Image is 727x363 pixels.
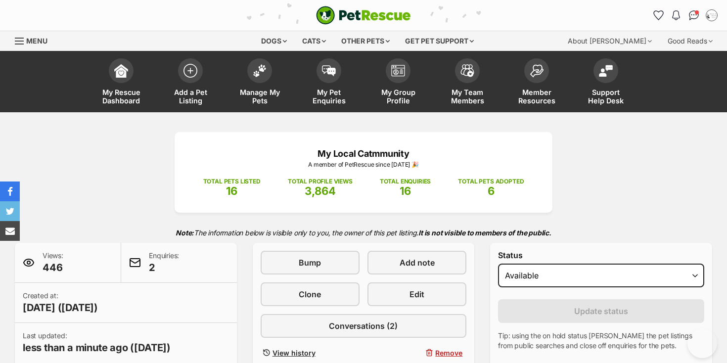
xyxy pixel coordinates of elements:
[488,184,495,197] span: 6
[43,251,63,274] p: Views:
[15,31,54,49] a: Menu
[15,223,712,243] p: The information below is visible only to you, the owner of this pet listing.
[23,291,98,315] p: Created at:
[273,348,316,358] span: View history
[329,320,398,332] span: Conversations (2)
[398,31,481,51] div: Get pet support
[391,65,405,77] img: group-profile-icon-3fa3cf56718a62981997c0bc7e787c4b2cf8bcc04b72c1350f741eb67cf2f40e.svg
[23,341,171,355] span: less than a minute ago ([DATE])
[400,257,435,269] span: Add note
[460,64,474,77] img: team-members-icon-5396bd8760b3fe7c0b43da4ab00e1e3bb1a5d9ba89233759b79545d2d3fc5d0d.svg
[661,31,720,51] div: Good Reads
[704,7,720,23] button: My account
[498,331,704,351] p: Tip: using the on hold status [PERSON_NAME] the pet listings from public searches and close off e...
[672,10,680,20] img: notifications-46538b983faf8c2785f20acdc204bb7945ddae34d4c08c2a6579f10ce5e182be.svg
[23,301,98,315] span: [DATE] ([DATE])
[168,88,213,105] span: Add a Pet Listing
[305,184,336,197] span: 3,864
[433,53,502,112] a: My Team Members
[253,64,267,77] img: manage-my-pets-icon-02211641906a0b7f246fdf0571729dbe1e7629f14944591b6c1af311fb30b64b.svg
[26,37,47,45] span: Menu
[445,88,490,105] span: My Team Members
[203,177,261,186] p: TOTAL PETS LISTED
[458,177,524,186] p: TOTAL PETS ADOPTED
[689,10,699,20] img: chat-41dd97257d64d25036548639549fe6c8038ab92f7586957e7f3b1b290dea8141.svg
[380,177,431,186] p: TOTAL ENQUIRIES
[400,184,411,197] span: 16
[261,282,360,306] a: Clone
[307,88,351,105] span: My Pet Enquiries
[322,65,336,76] img: pet-enquiries-icon-7e3ad2cf08bfb03b45e93fb7055b45f3efa6380592205ae92323e6603595dc1f.svg
[156,53,225,112] a: Add a Pet Listing
[261,251,360,274] a: Bump
[299,288,321,300] span: Clone
[295,31,333,51] div: Cats
[149,261,179,274] span: 2
[363,53,433,112] a: My Group Profile
[299,257,321,269] span: Bump
[99,88,143,105] span: My Rescue Dashboard
[43,261,63,274] span: 446
[367,251,466,274] a: Add note
[376,88,420,105] span: My Group Profile
[226,184,237,197] span: 16
[574,305,628,317] span: Update status
[561,31,659,51] div: About [PERSON_NAME]
[707,10,717,20] img: Amanda Collier profile pic
[334,31,397,51] div: Other pets
[498,299,704,323] button: Update status
[288,177,353,186] p: TOTAL PROFILE VIEWS
[189,160,538,169] p: A member of PetRescue since [DATE] 🎉
[409,288,424,300] span: Edit
[687,328,717,358] iframe: Help Scout Beacon - Open
[668,7,684,23] button: Notifications
[650,7,720,23] ul: Account quick links
[237,88,282,105] span: Manage My Pets
[530,64,544,78] img: member-resources-icon-8e73f808a243e03378d46382f2149f9095a855e16c252ad45f914b54edf8863c.svg
[502,53,571,112] a: Member Resources
[261,314,467,338] a: Conversations (2)
[367,346,466,360] button: Remove
[261,346,360,360] a: View history
[87,53,156,112] a: My Rescue Dashboard
[183,64,197,78] img: add-pet-listing-icon-0afa8454b4691262ce3f59096e99ab1cd57d4a30225e0717b998d2c9b9846f56.svg
[23,331,171,355] p: Last updated:
[514,88,559,105] span: Member Resources
[367,282,466,306] a: Edit
[650,7,666,23] a: Favourites
[254,31,294,51] div: Dogs
[599,65,613,77] img: help-desk-icon-fdf02630f3aa405de69fd3d07c3f3aa587a6932b1a1747fa1d2bba05be0121f9.svg
[114,64,128,78] img: dashboard-icon-eb2f2d2d3e046f16d808141f083e7271f6b2e854fb5c12c21221c1fb7104beca.svg
[435,348,462,358] span: Remove
[498,251,704,260] label: Status
[686,7,702,23] a: Conversations
[189,147,538,160] p: My Local Catmmunity
[176,228,194,237] strong: Note:
[316,6,411,25] img: logo-cat-932fe2b9b8326f06289b0f2fb663e598f794de774fb13d1741a6617ecf9a85b4.svg
[584,88,628,105] span: Support Help Desk
[225,53,294,112] a: Manage My Pets
[294,53,363,112] a: My Pet Enquiries
[571,53,640,112] a: Support Help Desk
[418,228,551,237] strong: It is not visible to members of the public.
[149,251,179,274] p: Enquiries:
[316,6,411,25] a: PetRescue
